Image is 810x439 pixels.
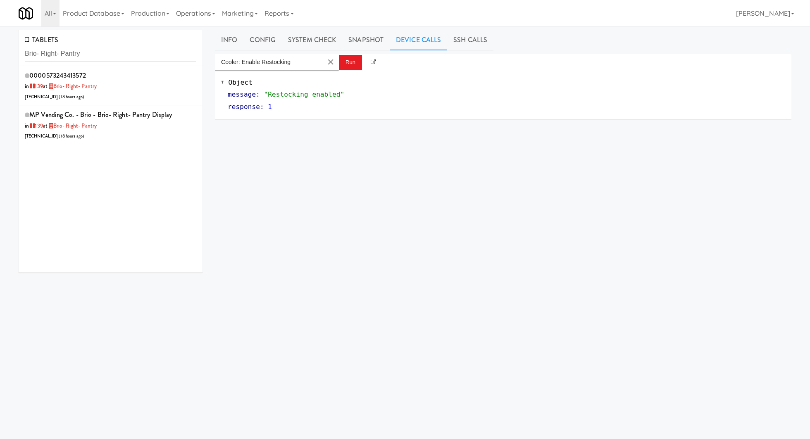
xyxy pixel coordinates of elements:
span: 1 [268,103,272,111]
a: Brio- Right- Pantry [48,82,97,90]
span: Object [229,78,253,86]
a: Device Calls [390,30,447,50]
span: "Restocking enabled" [264,90,345,98]
a: Config [243,30,282,50]
button: Run [339,55,362,70]
span: TABLETS [25,35,58,45]
span: MP Vending Co. - Brio - Brio- Right- Pantry Display [29,110,172,119]
span: 18 hours ago [61,133,83,139]
a: Info [215,30,243,50]
span: [TECHNICAL_ID] ( ) [25,133,84,139]
input: Search tablets [25,46,196,62]
a: 139 [29,82,43,90]
span: in [25,122,43,130]
span: response [228,103,260,111]
span: message [228,90,256,98]
li: MP Vending Co. - Brio - Brio- Right- Pantry Displayin 139at Brio- Right- Pantry[TECHNICAL_ID] (18... [19,105,202,145]
span: [TECHNICAL_ID] ( ) [25,94,84,100]
a: Snapshot [342,30,390,50]
a: SSH Calls [447,30,493,50]
span: at [43,122,97,130]
li: 0000573243413572in 139at Brio- Right- Pantry[TECHNICAL_ID] (18 hours ago) [19,66,202,106]
img: Micromart [19,6,33,21]
button: Clear Input [324,56,337,68]
span: 0000573243413572 [29,71,86,80]
input: Enter api call... [215,54,322,70]
a: 139 [29,122,43,130]
a: System Check [282,30,342,50]
a: Brio- Right- Pantry [48,122,97,130]
span: in [25,82,43,90]
span: 18 hours ago [61,94,83,100]
span: at [43,82,97,90]
span: : [260,103,264,111]
span: : [256,90,260,98]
